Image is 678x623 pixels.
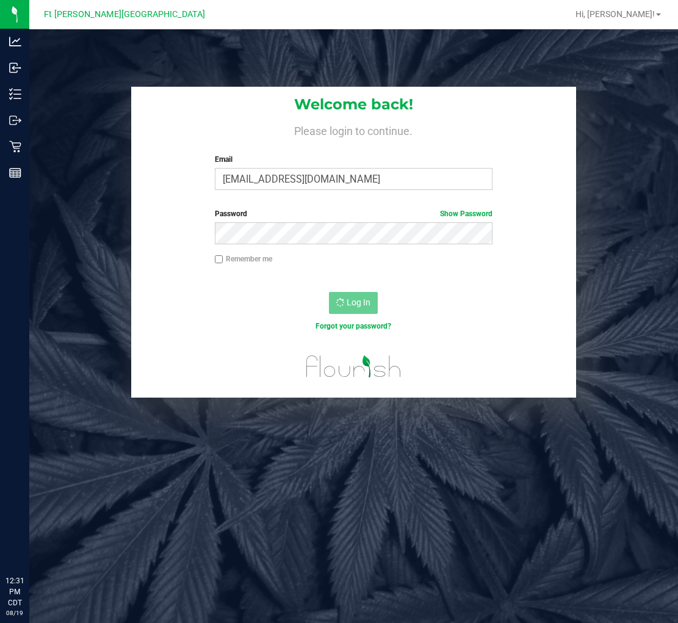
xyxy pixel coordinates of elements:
[316,322,391,330] a: Forgot your password?
[9,167,21,179] inline-svg: Reports
[215,209,247,218] span: Password
[9,140,21,153] inline-svg: Retail
[215,253,272,264] label: Remember me
[131,97,576,112] h1: Welcome back!
[440,209,492,218] a: Show Password
[215,154,493,165] label: Email
[131,122,576,137] h4: Please login to continue.
[9,114,21,126] inline-svg: Outbound
[9,88,21,100] inline-svg: Inventory
[575,9,655,19] span: Hi, [PERSON_NAME]!
[9,35,21,48] inline-svg: Analytics
[298,344,409,388] img: flourish_logo.svg
[9,62,21,74] inline-svg: Inbound
[5,608,24,618] p: 08/19
[215,255,223,264] input: Remember me
[44,9,205,20] span: Ft [PERSON_NAME][GEOGRAPHIC_DATA]
[5,575,24,608] p: 12:31 PM CDT
[347,297,370,307] span: Log In
[329,292,378,314] button: Log In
